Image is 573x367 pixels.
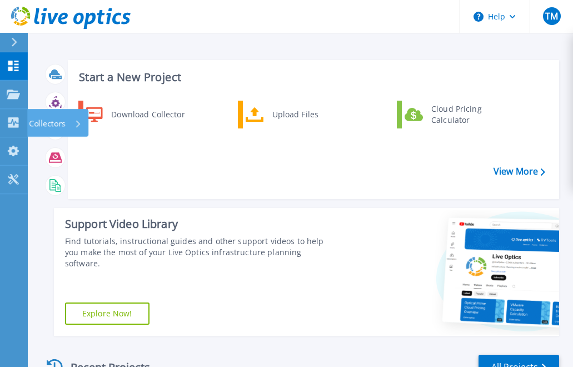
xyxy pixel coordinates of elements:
[267,103,349,126] div: Upload Files
[79,71,545,83] h3: Start a New Project
[65,217,325,231] div: Support Video Library
[65,236,325,269] div: Find tutorials, instructional guides and other support videos to help you make the most of your L...
[78,101,192,128] a: Download Collector
[494,166,545,177] a: View More
[238,101,352,128] a: Upload Files
[426,103,508,126] div: Cloud Pricing Calculator
[29,109,66,138] p: Collectors
[65,302,150,325] a: Explore Now!
[545,12,558,21] span: TM
[397,101,511,128] a: Cloud Pricing Calculator
[106,103,190,126] div: Download Collector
